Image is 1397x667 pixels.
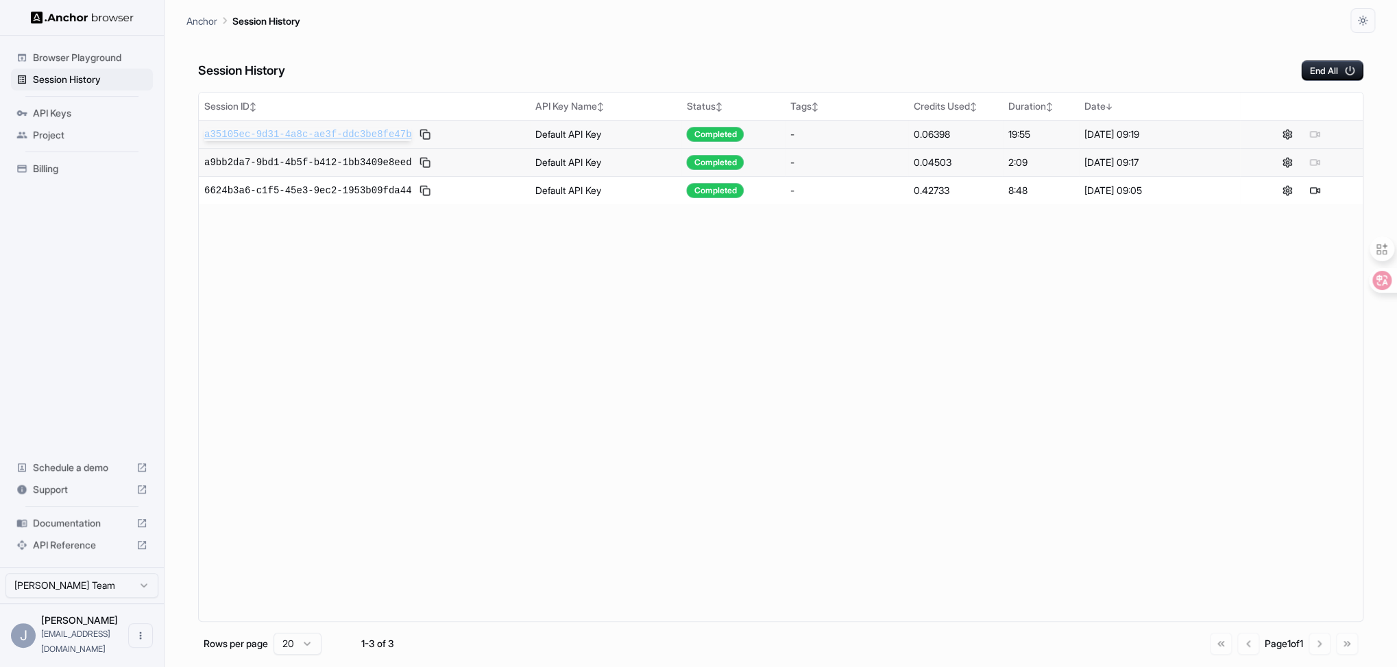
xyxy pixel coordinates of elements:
div: J [11,623,36,648]
span: Support [33,483,131,496]
div: API Keys [11,102,153,124]
div: Browser Playground [11,47,153,69]
div: Tags [790,99,902,113]
div: Billing [11,158,153,180]
p: Anchor [186,14,217,28]
span: Browser Playground [33,51,147,64]
div: 19:55 [1008,128,1073,141]
div: - [790,156,902,169]
div: Session ID [204,99,524,113]
span: Project [33,128,147,142]
div: Completed [686,127,744,142]
div: 0.04503 [913,156,997,169]
div: Support [11,478,153,500]
div: Completed [686,155,744,170]
span: ↕ [250,101,256,112]
span: Session History [33,73,147,86]
div: Schedule a demo [11,457,153,478]
span: wjwenn@gmail.com [41,629,110,654]
div: Duration [1008,99,1073,113]
span: ↕ [969,101,976,112]
div: 2:09 [1008,156,1073,169]
div: API Key Name [535,99,676,113]
span: ↓ [1106,101,1113,112]
div: 0.42733 [913,184,997,197]
span: ↕ [597,101,604,112]
div: 1-3 of 3 [343,637,412,651]
nav: breadcrumb [186,13,300,28]
div: [DATE] 09:17 [1084,156,1234,169]
td: Default API Key [530,148,681,176]
span: Jovan Wong [41,614,118,626]
td: Default API Key [530,176,681,204]
div: API Reference [11,534,153,556]
p: Rows per page [204,637,268,651]
span: a35105ec-9d31-4a8c-ae3f-ddc3be8fe47b [204,128,411,141]
span: 6624b3a6-c1f5-45e3-9ec2-1953b09fda44 [204,184,411,197]
button: End All [1301,60,1363,81]
button: Open menu [128,623,153,648]
span: Schedule a demo [33,461,131,474]
div: Completed [686,183,744,198]
div: Credits Used [913,99,997,113]
td: Default API Key [530,120,681,148]
span: ↕ [715,101,722,112]
div: 0.06398 [913,128,997,141]
div: Project [11,124,153,146]
div: [DATE] 09:19 [1084,128,1234,141]
img: Anchor Logo [31,11,134,24]
div: Date [1084,99,1234,113]
span: Billing [33,162,147,175]
div: 8:48 [1008,184,1073,197]
div: - [790,128,902,141]
div: Session History [11,69,153,90]
div: [DATE] 09:05 [1084,184,1234,197]
h6: Session History [198,61,285,81]
p: Session History [232,14,300,28]
span: a9bb2da7-9bd1-4b5f-b412-1bb3409e8eed [204,156,411,169]
div: Status [686,99,779,113]
span: Documentation [33,516,131,530]
span: API Reference [33,538,131,552]
div: Documentation [11,512,153,534]
span: API Keys [33,106,147,120]
span: ↕ [1045,101,1052,112]
div: - [790,184,902,197]
span: ↕ [812,101,818,112]
div: Page 1 of 1 [1265,637,1303,651]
